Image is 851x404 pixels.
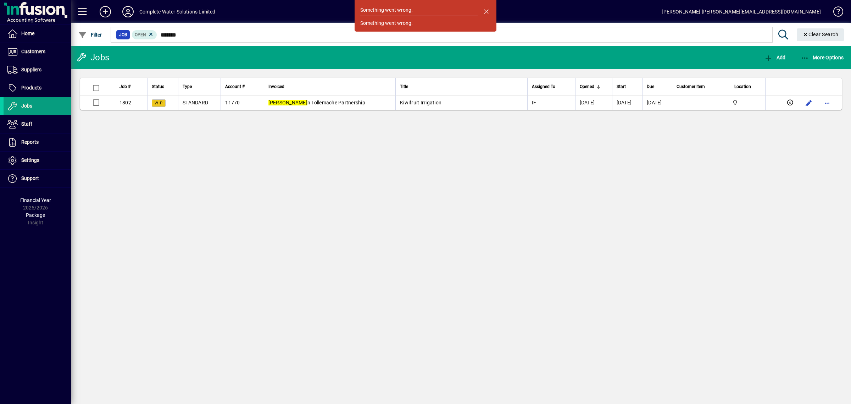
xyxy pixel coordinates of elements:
span: Due [647,83,654,91]
a: Settings [4,152,71,169]
span: Account # [225,83,245,91]
a: Customers [4,43,71,61]
div: [PERSON_NAME] [PERSON_NAME][EMAIL_ADDRESS][DOMAIN_NAME] [662,6,821,17]
span: Products [21,85,41,91]
button: Edit [803,97,814,109]
span: Job # [119,83,130,91]
span: Invoiced [268,83,284,91]
button: Add [94,5,117,18]
td: [DATE] [612,95,642,110]
button: Profile [117,5,139,18]
span: Job [119,31,127,38]
button: Clear [797,28,844,41]
span: Title [400,83,408,91]
div: Account # [225,83,259,91]
button: More Options [799,51,846,64]
div: Customer Item [677,83,722,91]
button: Filter [77,28,104,41]
span: 11770 [225,100,240,105]
span: Location [734,83,751,91]
span: More Options [801,55,844,60]
a: Knowledge Base [828,1,842,24]
div: Location [730,83,761,91]
span: Jobs [21,103,32,109]
span: Kiwifruit Irrigation [400,100,441,105]
span: n Tollemache Partnership [268,100,365,105]
span: Add [764,55,785,60]
span: Open [135,32,146,37]
span: Package [26,212,45,218]
div: Job # [119,83,143,91]
mat-chip: Open Status: Open [132,30,157,39]
div: Invoiced [268,83,391,91]
td: [DATE] [642,95,672,110]
span: IF [532,100,536,105]
a: Suppliers [4,61,71,79]
span: STANDARD [183,100,208,105]
span: 1802 [119,100,131,105]
td: [DATE] [575,95,612,110]
span: Filter [78,32,102,38]
span: Home [21,31,34,36]
span: Assigned To [532,83,555,91]
a: Reports [4,133,71,151]
a: Products [4,79,71,97]
span: Support [21,175,39,181]
em: [PERSON_NAME] [268,100,307,105]
div: Opened [580,83,608,91]
span: Clear Search [802,32,839,37]
span: Start [617,83,626,91]
span: Motueka [730,99,761,107]
a: Staff [4,115,71,133]
button: More options [822,97,833,109]
div: Complete Water Solutions Limited [139,6,216,17]
span: Suppliers [21,67,41,72]
div: Assigned To [532,83,571,91]
span: Staff [21,121,32,127]
span: Type [183,83,192,91]
a: Home [4,25,71,43]
span: Reports [21,139,39,145]
div: Jobs [76,52,109,63]
a: Support [4,170,71,187]
span: Customers [21,49,45,54]
span: Customer Item [677,83,705,91]
span: Financial Year [20,197,51,203]
span: Opened [580,83,594,91]
div: Start [617,83,638,91]
span: Settings [21,157,39,163]
div: Due [647,83,668,91]
span: WIP [155,101,163,105]
span: Status [152,83,164,91]
button: Add [762,51,787,64]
